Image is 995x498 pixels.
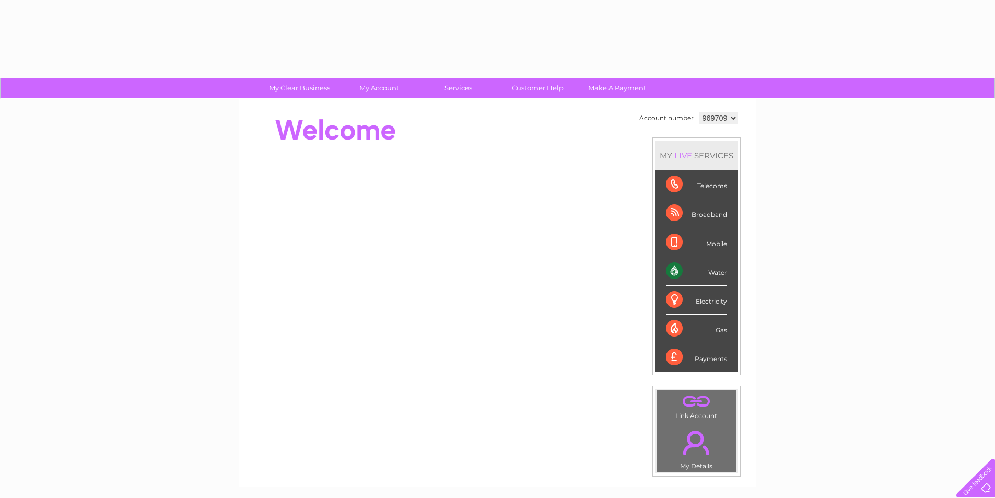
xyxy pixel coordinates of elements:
div: Telecoms [666,170,727,199]
a: Services [415,78,501,98]
td: Link Account [656,389,737,422]
div: Broadband [666,199,727,228]
div: Mobile [666,228,727,257]
td: My Details [656,422,737,473]
a: Make A Payment [574,78,660,98]
div: Gas [666,315,727,343]
div: Payments [666,343,727,372]
a: . [659,424,734,461]
a: . [659,392,734,411]
div: Electricity [666,286,727,315]
div: LIVE [672,150,694,160]
a: My Clear Business [256,78,343,98]
td: Account number [637,109,696,127]
div: MY SERVICES [655,141,738,170]
a: Customer Help [495,78,581,98]
div: Water [666,257,727,286]
a: My Account [336,78,422,98]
